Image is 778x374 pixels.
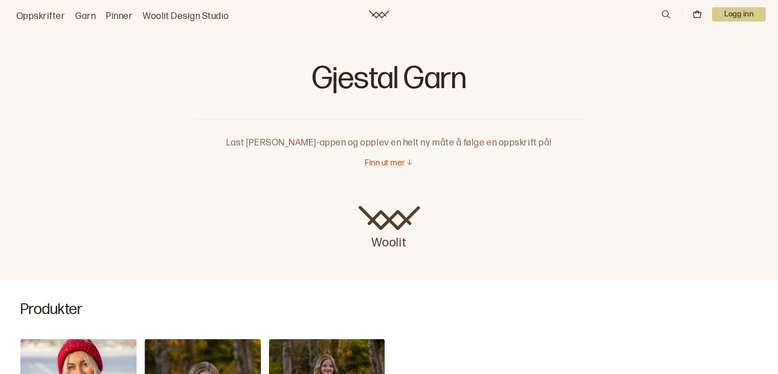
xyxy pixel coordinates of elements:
[75,9,96,24] a: Garn
[365,158,413,169] button: Finn ut mer
[194,61,584,102] h1: Gjestal Garn
[359,231,420,251] p: Woolit
[712,7,766,22] p: Logg inn
[712,7,766,22] button: User dropdown
[365,158,405,169] p: Finn ut mer
[359,206,420,231] img: Woolit
[194,119,584,150] p: Last [PERSON_NAME]-appen og opplev en helt ny måte å følge en oppskrift på!
[143,9,229,24] a: Woolit Design Studio
[359,206,420,251] a: Woolit
[106,9,132,24] a: Pinner
[16,9,65,24] a: Oppskrifter
[369,10,389,18] a: Woolit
